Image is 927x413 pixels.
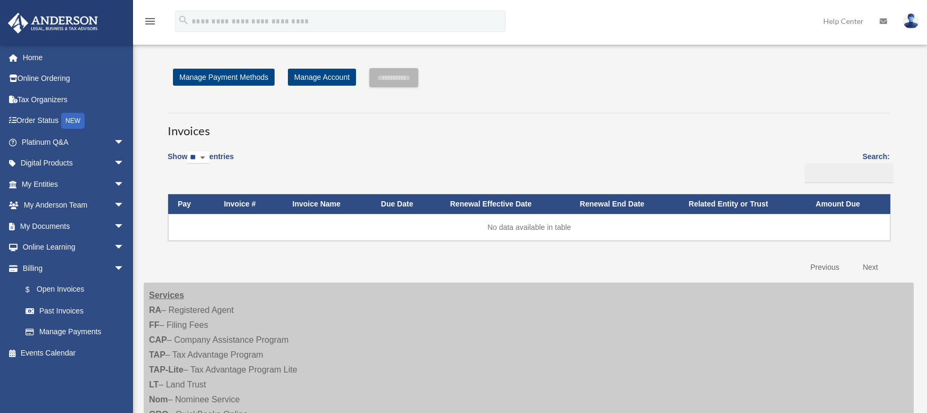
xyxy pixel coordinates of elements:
a: Manage Payments [15,321,135,343]
a: My Documentsarrow_drop_down [7,216,140,237]
span: arrow_drop_down [114,153,135,175]
i: menu [144,15,156,28]
a: Home [7,47,140,68]
span: arrow_drop_down [114,258,135,279]
th: Renewal End Date: activate to sort column ascending [570,194,680,214]
th: Due Date: activate to sort column ascending [371,194,441,214]
label: Search: [801,150,890,183]
strong: FF [149,320,160,329]
a: My Entitiesarrow_drop_down [7,174,140,195]
th: Pay: activate to sort column descending [168,194,214,214]
strong: LT [149,380,159,389]
a: menu [144,19,156,28]
a: Order StatusNEW [7,110,140,132]
a: Previous [802,257,847,278]
strong: TAP-Lite [149,365,184,374]
td: No data available in table [168,214,890,241]
span: arrow_drop_down [114,131,135,153]
img: User Pic [903,13,919,29]
h3: Invoices [168,113,890,139]
a: Online Ordering [7,68,140,89]
th: Amount Due: activate to sort column ascending [806,194,890,214]
span: arrow_drop_down [114,195,135,217]
a: Digital Productsarrow_drop_down [7,153,140,174]
a: Events Calendar [7,342,140,364]
img: Anderson Advisors Platinum Portal [5,13,101,34]
span: arrow_drop_down [114,174,135,195]
a: Billingarrow_drop_down [7,258,135,279]
th: Renewal Effective Date: activate to sort column ascending [441,194,570,214]
th: Invoice Name: activate to sort column ascending [283,194,371,214]
a: Manage Account [288,69,356,86]
strong: Services [149,291,184,300]
strong: CAP [149,335,167,344]
a: Past Invoices [15,300,135,321]
i: search [178,14,189,26]
span: arrow_drop_down [114,237,135,259]
span: arrow_drop_down [114,216,135,237]
strong: RA [149,305,161,315]
th: Invoice #: activate to sort column ascending [214,194,283,214]
a: Platinum Q&Aarrow_drop_down [7,131,140,153]
a: Manage Payment Methods [173,69,275,86]
div: NEW [61,113,85,129]
a: My Anderson Teamarrow_drop_down [7,195,140,216]
span: $ [31,283,37,296]
select: Showentries [187,152,209,164]
a: $Open Invoices [15,279,130,301]
label: Show entries [168,150,234,175]
strong: Nom [149,395,168,404]
a: Online Learningarrow_drop_down [7,237,140,258]
a: Next [855,257,886,278]
input: Search: [805,163,893,184]
a: Tax Organizers [7,89,140,110]
th: Related Entity or Trust: activate to sort column ascending [679,194,806,214]
strong: TAP [149,350,165,359]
